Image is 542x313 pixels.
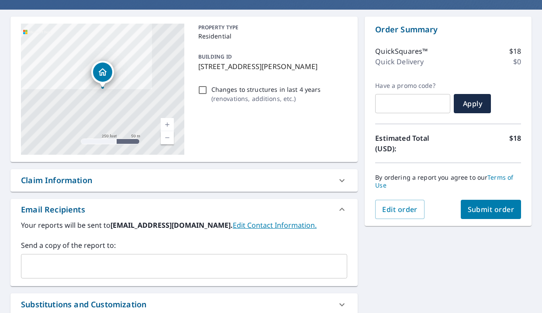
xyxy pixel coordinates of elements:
[198,24,344,31] p: PROPERTY TYPE
[468,205,514,214] span: Submit order
[91,61,114,88] div: Dropped pin, building 1, Residential property, 1307 Roosevelt St Corbin, KY 40701
[21,220,347,230] label: Your reports will be sent to
[211,94,321,103] p: ( renovations, additions, etc. )
[509,133,521,154] p: $18
[375,56,424,67] p: Quick Delivery
[461,99,484,108] span: Apply
[21,174,92,186] div: Claim Information
[382,205,418,214] span: Edit order
[21,299,146,310] div: Substitutions and Customization
[513,56,521,67] p: $0
[21,204,85,216] div: Email Recipients
[21,240,347,250] label: Send a copy of the report to:
[198,53,232,60] p: BUILDING ID
[233,220,317,230] a: EditContactInfo
[375,46,428,56] p: QuickSquares™
[461,200,521,219] button: Submit order
[509,46,521,56] p: $18
[211,85,321,94] p: Changes to structures in last 4 years
[375,82,450,90] label: Have a promo code?
[375,24,521,35] p: Order Summary
[161,131,174,144] a: Current Level 17, Zoom Out
[375,200,425,219] button: Edit order
[375,133,448,154] p: Estimated Total (USD):
[198,61,344,72] p: [STREET_ADDRESS][PERSON_NAME]
[10,169,358,191] div: Claim Information
[161,118,174,131] a: Current Level 17, Zoom In
[375,173,513,189] a: Terms of Use
[110,220,233,230] b: [EMAIL_ADDRESS][DOMAIN_NAME].
[198,31,344,41] p: Residential
[454,94,491,113] button: Apply
[10,199,358,220] div: Email Recipients
[375,174,521,189] p: By ordering a report you agree to our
